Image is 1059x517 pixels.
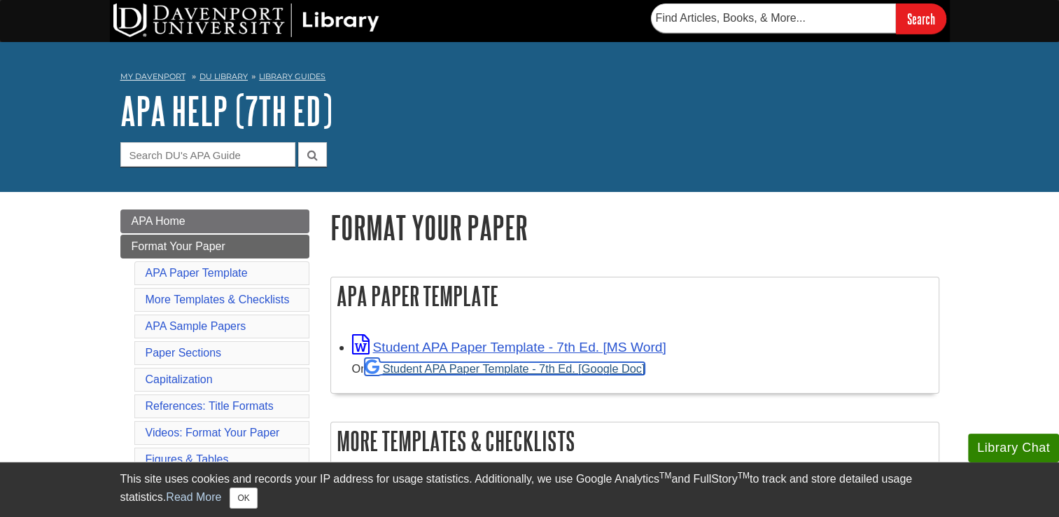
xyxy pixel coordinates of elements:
[146,373,213,385] a: Capitalization
[120,67,939,90] nav: breadcrumb
[352,362,645,375] small: Or
[146,320,246,332] a: APA Sample Papers
[120,142,295,167] input: Search DU's APA Guide
[352,340,666,354] a: Link opens in new window
[120,209,309,233] a: APA Home
[331,422,939,460] h2: More Templates & Checklists
[968,434,1059,462] button: Library Chat
[120,89,332,132] a: APA Help (7th Ed)
[659,471,671,481] sup: TM
[365,362,645,375] a: Student APA Paper Template - 7th Ed. [Google Doc]
[132,215,185,227] span: APA Home
[132,240,225,252] span: Format Your Paper
[120,71,185,83] a: My Davenport
[120,235,309,258] a: Format Your Paper
[199,71,248,81] a: DU Library
[146,267,248,279] a: APA Paper Template
[259,71,325,81] a: Library Guides
[738,471,750,481] sup: TM
[166,491,221,503] a: Read More
[146,294,290,305] a: More Templates & Checklists
[896,4,946,34] input: Search
[146,453,229,465] a: Figures & Tables
[113,4,379,37] img: DU Library
[651,4,946,34] form: Searches DU Library's articles, books, and more
[330,209,939,245] h1: Format Your Paper
[651,4,896,33] input: Find Articles, Books, & More...
[331,277,939,315] h2: APA Paper Template
[146,347,222,359] a: Paper Sections
[230,488,257,509] button: Close
[146,427,280,439] a: Videos: Format Your Paper
[120,471,939,509] div: This site uses cookies and records your IP address for usage statistics. Additionally, we use Goo...
[146,400,274,412] a: References: Title Formats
